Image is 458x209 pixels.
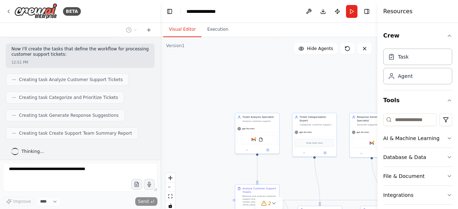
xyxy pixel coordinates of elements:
div: File & Document [383,173,425,180]
span: Drop tools here [306,141,323,145]
button: Hide left sidebar [165,6,175,16]
button: Upload files [131,179,142,190]
div: Retrieve and analyze customer support tickets from {ticket_source} within the {time_period} timef... [242,195,277,206]
span: gpt-4o-mini [242,127,254,130]
button: Hide Agents [294,43,337,54]
div: BETA [63,7,81,16]
div: Analyze customer support tickets from {ticket_source} to extract key information, identify ticket... [242,120,277,123]
div: Response Generation SpecialistGenerate suggested responses for frequently asked questions and com... [349,113,394,158]
div: Ticket Analysis SpecialistAnalyze customer support tickets from {ticket_source} to extract key in... [235,113,279,154]
span: Send [138,199,149,204]
button: Open in side panel [372,151,393,156]
span: Creating task Analyze Customer Support Tickets [19,77,123,83]
div: Integrations [383,191,413,199]
div: Database & Data [383,154,426,161]
g: Edge from ed9b7765-6a04-4c77-a4bf-1f4f6d7345cb to 61febd1c-04bb-40fc-948a-3b38e8dfe4d3 [370,159,384,204]
div: Categorize customer support tickets by urgency level (Critical, High, Medium, Low) and topic cate... [299,123,334,126]
div: Generate suggested responses for frequently asked questions and common issues. Create professiona... [357,123,391,126]
button: Improve [3,197,34,206]
span: Thinking... [21,149,44,154]
button: Tools [383,90,452,110]
div: Ticket Categorization ExpertCategorize customer support tickets by urgency level (Critical, High,... [292,113,337,157]
button: Database & Data [383,148,452,166]
span: gpt-4o-mini [356,131,369,134]
span: Creating task Create Support Team Summary Report [19,130,132,136]
button: Switch to previous chat [123,26,140,34]
div: Ticket Categorization Expert [299,115,334,123]
button: Visual Editor [163,22,201,37]
span: Creating task Categorize and Prioritize Tickets [19,95,118,100]
button: Start a new chat [143,26,155,34]
div: Response Generation Specialist [357,115,391,123]
div: Crew [383,46,452,90]
p: Now I'll create the tasks that define the workflow for processing customer support tickets: [11,46,149,58]
img: FileReadTool [259,138,263,142]
button: zoom out [166,183,175,192]
button: fit view [166,192,175,201]
button: zoom in [166,173,175,183]
button: Hide right sidebar [362,6,372,16]
img: Logo [14,3,57,19]
g: Edge from 485576c3-666b-405d-a940-bdc482a14163 to c3de5477-2a00-4227-97f1-cabf55470be4 [282,198,421,202]
div: Version 1 [166,43,185,49]
button: Execution [201,22,234,37]
span: Hide Agents [307,46,333,51]
button: AI & Machine Learning [383,129,452,148]
div: Analyze Customer Support Tickets [242,187,277,194]
button: Click to speak your automation idea [144,179,155,190]
img: Gmail [370,141,374,145]
div: Task [398,53,409,60]
nav: breadcrumb [186,8,222,15]
div: 12:51 PM [11,60,28,65]
button: Open in side panel [258,148,278,152]
div: Agent [398,73,413,80]
button: Crew [383,26,452,46]
button: Send [135,197,157,206]
div: AI & Machine Learning [383,135,439,142]
button: Integrations [383,186,452,204]
g: Edge from 70423c13-2ce7-4aa0-9612-35cfd4a6d0e2 to ba2b9681-ae15-45f4-a50d-406baa70172f [313,155,322,204]
h4: Resources [383,7,413,16]
g: Edge from 695b7235-e53d-4bc4-958f-6a312fcf0100 to 485576c3-666b-405d-a940-bdc482a14163 [255,156,259,183]
img: Gmail [252,138,256,142]
span: Improve [13,199,31,204]
span: gpt-4o-mini [299,131,312,134]
div: Ticket Analysis Specialist [242,115,277,119]
span: 2 [268,200,271,207]
button: Open in side panel [315,151,335,155]
button: File & Document [383,167,452,185]
span: Creating task Generate Response Suggestions [19,113,119,118]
